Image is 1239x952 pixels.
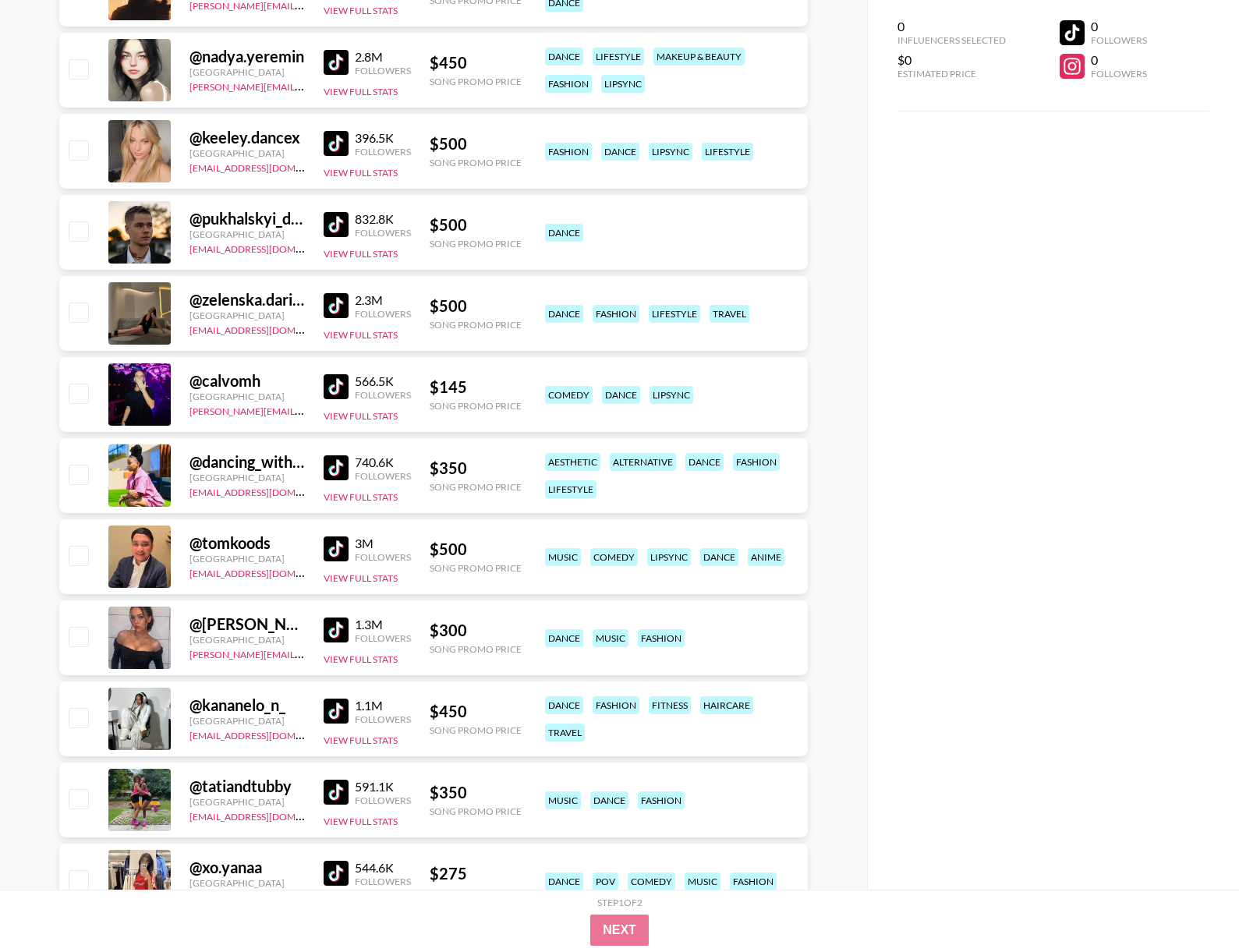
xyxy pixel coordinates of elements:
[189,240,346,255] a: [EMAIL_ADDRESS][DOMAIN_NAME]
[355,713,411,725] div: Followers
[189,877,305,889] div: [GEOGRAPHIC_DATA]
[545,305,583,323] div: dance
[702,143,753,161] div: lifestyle
[430,215,522,235] div: $ 500
[601,75,645,93] div: lipsync
[545,872,583,890] div: dance
[545,548,581,566] div: music
[430,53,522,73] div: $ 450
[430,540,522,559] div: $ 500
[355,551,411,563] div: Followers
[638,791,685,809] div: fashion
[189,727,346,741] a: [EMAIL_ADDRESS][DOMAIN_NAME]
[545,480,596,498] div: lifestyle
[897,19,1006,34] div: 0
[897,34,1006,46] div: Influencers Selected
[189,402,494,417] a: [PERSON_NAME][EMAIL_ADDRESS][PERSON_NAME][DOMAIN_NAME]
[430,621,522,640] div: $ 300
[324,572,398,584] button: View Full Stats
[355,308,411,320] div: Followers
[430,377,522,397] div: $ 145
[324,131,349,156] img: TikTok
[430,296,522,316] div: $ 500
[602,386,640,404] div: dance
[355,698,411,713] div: 1.1M
[430,238,522,250] div: Song Promo Price
[189,533,305,553] div: @ tomkoods
[189,858,305,877] div: @ xo.yanaa
[189,715,305,727] div: [GEOGRAPHIC_DATA]
[710,305,749,323] div: travel
[545,791,581,809] div: music
[593,629,628,647] div: music
[430,643,522,655] div: Song Promo Price
[324,861,349,886] img: TikTok
[593,872,618,890] div: pov
[545,75,592,93] div: fashion
[189,634,305,646] div: [GEOGRAPHIC_DATA]
[430,458,522,478] div: $ 350
[324,410,398,422] button: View Full Stats
[545,143,592,161] div: fashion
[324,167,398,179] button: View Full Stats
[430,783,522,802] div: $ 350
[189,483,346,498] a: [EMAIL_ADDRESS][DOMAIN_NAME]
[355,373,411,389] div: 566.5K
[1091,19,1147,34] div: 0
[324,212,349,237] img: TikTok
[189,452,305,472] div: @ dancing_with_busisiwe1
[545,629,583,647] div: dance
[601,143,639,161] div: dance
[324,374,349,399] img: TikTok
[685,453,724,471] div: dance
[189,564,346,579] a: [EMAIL_ADDRESS][DOMAIN_NAME]
[189,159,346,174] a: [EMAIL_ADDRESS][DOMAIN_NAME]
[355,455,411,470] div: 740.6K
[653,48,745,65] div: makeup & beauty
[355,470,411,482] div: Followers
[897,68,1006,80] div: Estimated Price
[897,52,1006,68] div: $0
[649,143,692,161] div: lipsync
[189,47,305,66] div: @ nadya.yeremin
[545,696,583,714] div: dance
[324,50,349,75] img: TikTok
[430,805,522,817] div: Song Promo Price
[685,872,720,890] div: music
[324,536,349,561] img: TikTok
[189,796,305,808] div: [GEOGRAPHIC_DATA]
[1091,52,1147,68] div: 0
[189,371,305,391] div: @ calvomh
[545,453,600,471] div: aesthetic
[355,617,411,632] div: 1.3M
[189,614,305,634] div: @ [PERSON_NAME].lindstrm
[638,629,685,647] div: fashion
[545,48,583,65] div: dance
[649,305,700,323] div: lifestyle
[628,872,675,890] div: comedy
[355,49,411,65] div: 2.8M
[189,472,305,483] div: [GEOGRAPHIC_DATA]
[430,562,522,574] div: Song Promo Price
[650,386,693,404] div: lipsync
[355,536,411,551] div: 3M
[647,548,691,566] div: lipsync
[324,293,349,318] img: TikTok
[355,292,411,308] div: 2.3M
[430,157,522,168] div: Song Promo Price
[355,389,411,401] div: Followers
[324,329,398,341] button: View Full Stats
[355,876,411,887] div: Followers
[189,228,305,240] div: [GEOGRAPHIC_DATA]
[545,224,583,242] div: dance
[430,134,522,154] div: $ 500
[189,128,305,147] div: @ keeley.dancex
[189,391,305,402] div: [GEOGRAPHIC_DATA]
[189,310,305,321] div: [GEOGRAPHIC_DATA]
[355,795,411,806] div: Followers
[324,248,398,260] button: View Full Stats
[545,724,585,741] div: travel
[590,915,649,946] button: Next
[430,724,522,736] div: Song Promo Price
[700,548,738,566] div: dance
